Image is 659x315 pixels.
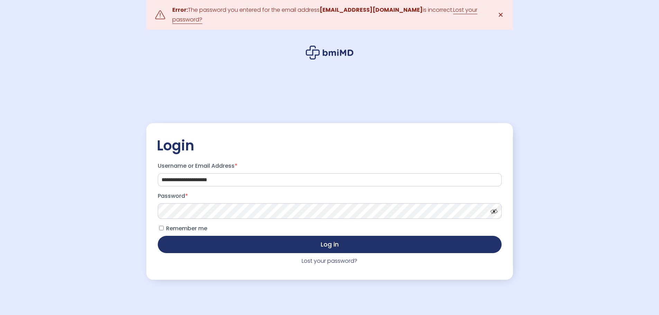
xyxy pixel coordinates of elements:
a: Lost your password? [302,257,357,265]
button: Log in [158,236,502,253]
label: Password [158,191,502,202]
h2: Login [157,137,503,154]
span: ✕ [498,10,504,20]
label: Username or Email Address [158,160,502,172]
div: The password you entered for the email address is incorrect. [172,5,487,25]
a: ✕ [494,8,508,22]
strong: Error: [172,6,188,14]
strong: [EMAIL_ADDRESS][DOMAIN_NAME] [320,6,423,14]
input: Remember me [159,226,164,230]
span: Remember me [166,224,207,232]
